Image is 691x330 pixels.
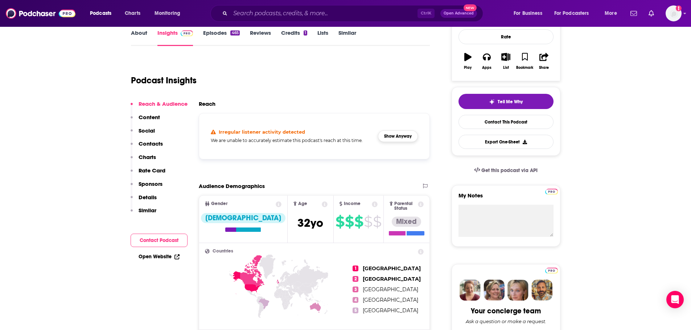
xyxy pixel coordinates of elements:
button: Apps [477,48,496,74]
button: tell me why sparkleTell Me Why [458,94,554,109]
a: Reviews [250,29,271,46]
div: Search podcasts, credits, & more... [217,5,490,22]
span: 5 [353,308,358,313]
span: 1 [353,266,358,271]
span: Logged in as agoldsmithwissman [666,5,682,21]
span: [GEOGRAPHIC_DATA] [363,297,418,303]
button: Reach & Audience [131,100,188,114]
span: Get this podcast via API [481,167,538,174]
button: Content [131,114,160,127]
span: [GEOGRAPHIC_DATA] [363,307,418,314]
img: Jon Profile [531,280,552,301]
button: open menu [509,8,551,19]
p: Sponsors [139,180,163,187]
button: Open AdvancedNew [440,9,477,18]
div: [DEMOGRAPHIC_DATA] [201,213,285,223]
span: $ [373,216,381,227]
button: open menu [550,8,600,19]
span: Podcasts [90,8,111,18]
button: Show Anyway [378,130,418,142]
img: Podchaser Pro [545,268,558,273]
a: Open Website [139,254,180,260]
p: Details [139,194,157,201]
span: Gender [211,201,227,206]
img: User Profile [666,5,682,21]
button: Charts [131,154,156,167]
a: InsightsPodchaser Pro [157,29,193,46]
span: For Business [514,8,542,18]
p: Reach & Audience [139,100,188,107]
div: Ask a question or make a request. [466,318,546,324]
div: Share [539,66,549,70]
p: Social [139,127,155,134]
p: Rate Card [139,167,165,174]
a: Pro website [545,188,558,195]
span: Charts [125,8,140,18]
a: About [131,29,147,46]
img: Barbara Profile [484,280,505,301]
button: Contacts [131,140,163,154]
h2: Reach [199,100,215,107]
img: Podchaser - Follow, Share and Rate Podcasts [6,7,75,20]
button: Rate Card [131,167,165,180]
button: Similar [131,207,156,220]
a: Show notifications dropdown [628,7,640,20]
span: Parental Status [394,201,417,211]
img: Podchaser Pro [181,30,193,36]
a: Contact This Podcast [458,115,554,129]
span: Countries [213,249,233,254]
span: $ [364,216,372,227]
button: Export One-Sheet [458,135,554,149]
h5: We are unable to accurately estimate this podcast's reach at this time. [211,138,373,143]
span: Age [298,201,307,206]
div: Rate [458,29,554,44]
img: Podchaser Pro [545,189,558,195]
span: $ [354,216,363,227]
a: Episodes465 [203,29,239,46]
div: Apps [482,66,491,70]
p: Similar [139,207,156,214]
a: Get this podcast via API [468,162,544,179]
span: 4 [353,297,358,303]
span: [GEOGRAPHIC_DATA] [363,265,421,272]
p: Contacts [139,140,163,147]
span: Monitoring [155,8,180,18]
span: More [605,8,617,18]
p: Charts [139,154,156,160]
span: Tell Me Why [498,99,523,105]
div: Play [464,66,472,70]
span: 32 yo [297,216,323,230]
span: 2 [353,276,358,282]
button: Share [534,48,553,74]
a: Charts [120,8,145,19]
span: Open Advanced [444,12,474,15]
div: Mixed [392,217,421,227]
button: Play [458,48,477,74]
a: Show notifications dropdown [646,7,657,20]
span: $ [336,216,344,227]
img: tell me why sparkle [489,99,495,105]
h4: Irregular listener activity detected [219,129,305,135]
div: Your concierge team [471,306,541,316]
div: Open Intercom Messenger [666,291,684,308]
a: Similar [338,29,356,46]
div: 1 [304,30,307,35]
button: Contact Podcast [131,234,188,247]
img: Jules Profile [507,280,528,301]
span: For Podcasters [554,8,589,18]
span: 3 [353,287,358,292]
span: [GEOGRAPHIC_DATA] [363,276,421,282]
span: $ [345,216,354,227]
span: Income [344,201,361,206]
label: My Notes [458,192,554,205]
a: Pro website [545,267,558,273]
a: Lists [317,29,328,46]
img: Sydney Profile [460,280,481,301]
input: Search podcasts, credits, & more... [230,8,418,19]
button: open menu [600,8,626,19]
button: Social [131,127,155,141]
button: List [496,48,515,74]
button: open menu [149,8,190,19]
button: Bookmark [515,48,534,74]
